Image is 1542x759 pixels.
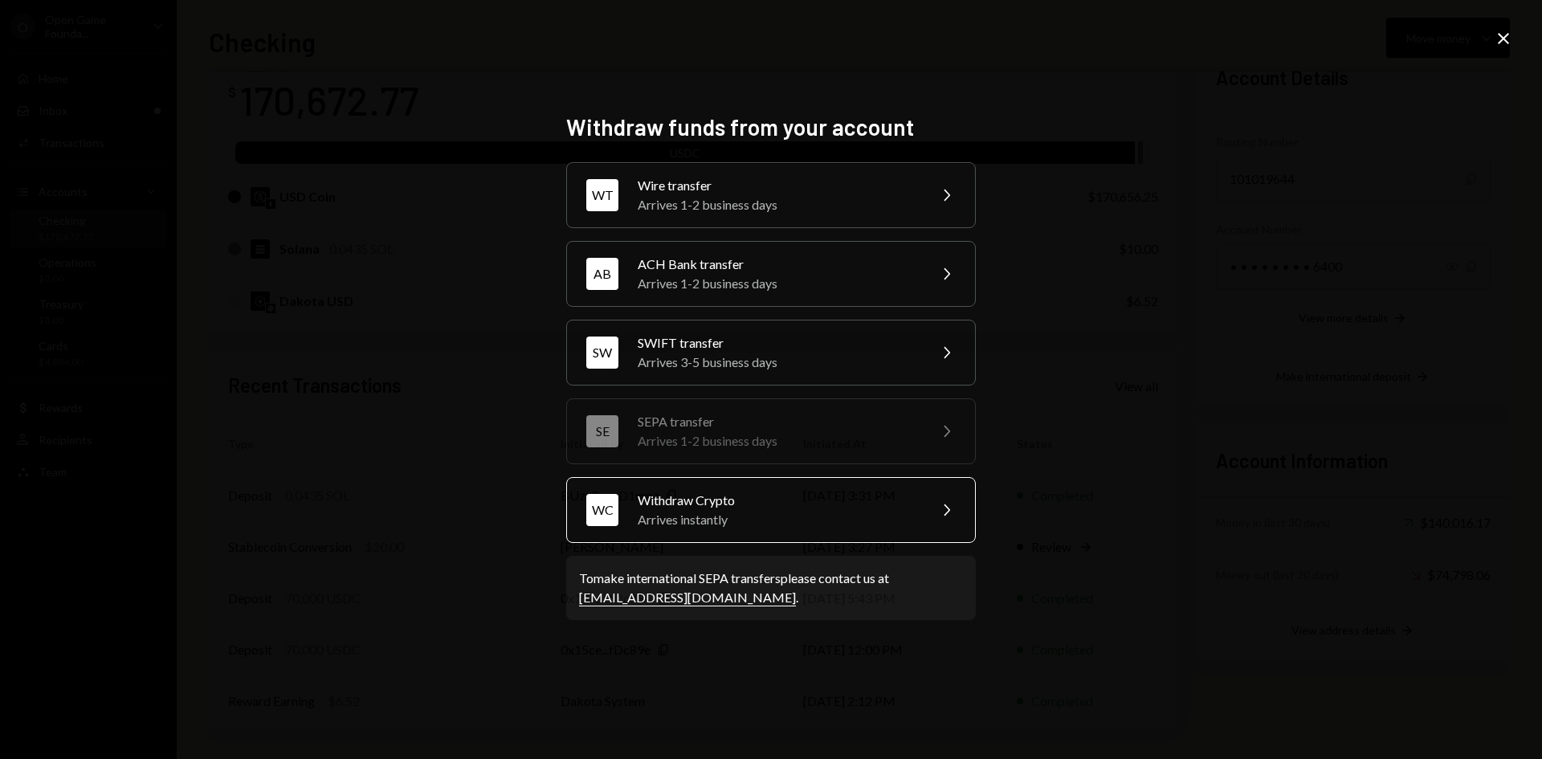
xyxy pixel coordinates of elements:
div: ACH Bank transfer [638,255,917,274]
div: SW [586,337,618,369]
div: Arrives 1-2 business days [638,195,917,214]
div: To make international SEPA transfers please contact us at . [579,569,963,607]
h2: Withdraw funds from your account [566,112,976,143]
div: Arrives 1-2 business days [638,274,917,293]
div: Withdraw Crypto [638,491,917,510]
a: [EMAIL_ADDRESS][DOMAIN_NAME] [579,590,796,606]
button: WTWire transferArrives 1-2 business days [566,162,976,228]
button: SWSWIFT transferArrives 3-5 business days [566,320,976,386]
div: Arrives 3-5 business days [638,353,917,372]
div: AB [586,258,618,290]
div: WT [586,179,618,211]
div: SE [586,415,618,447]
div: Arrives 1-2 business days [638,431,917,451]
button: WCWithdraw CryptoArrives instantly [566,477,976,543]
div: Wire transfer [638,176,917,195]
button: SESEPA transferArrives 1-2 business days [566,398,976,464]
button: ABACH Bank transferArrives 1-2 business days [566,241,976,307]
div: SWIFT transfer [638,333,917,353]
div: SEPA transfer [638,412,917,431]
div: WC [586,494,618,526]
div: Arrives instantly [638,510,917,529]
